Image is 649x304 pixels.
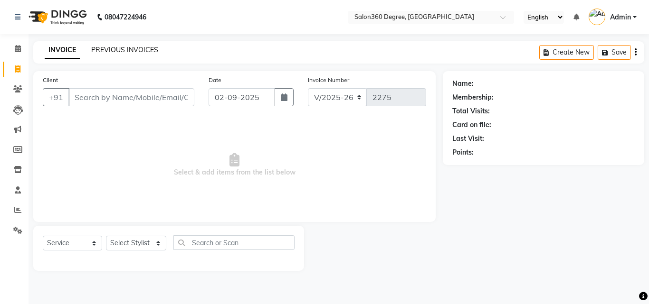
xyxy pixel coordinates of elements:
img: Admin [589,9,605,25]
div: Card on file: [452,120,491,130]
span: Select & add items from the list below [43,118,426,212]
div: Membership: [452,92,494,102]
button: Create New [539,45,594,60]
label: Date [209,76,221,84]
span: Admin [610,12,631,22]
a: PREVIOUS INVOICES [91,46,158,54]
button: Save [598,45,631,60]
button: +91 [43,88,69,106]
label: Invoice Number [308,76,349,84]
div: Last Visit: [452,134,484,144]
div: Total Visits: [452,106,490,116]
label: Client [43,76,58,84]
input: Search by Name/Mobile/Email/Code [68,88,194,106]
div: Points: [452,147,474,157]
input: Search or Scan [173,235,295,250]
div: Name: [452,79,474,89]
img: logo [24,4,89,30]
a: INVOICE [45,42,80,59]
b: 08047224946 [105,4,146,30]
